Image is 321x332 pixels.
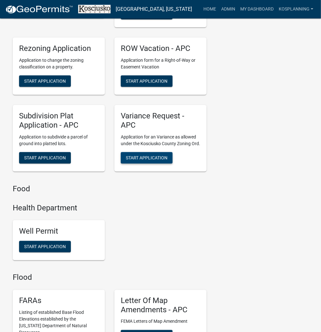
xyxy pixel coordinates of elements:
button: Start Application [19,241,71,252]
h5: FARAs [19,296,99,306]
a: Home [201,3,219,15]
a: My Dashboard [238,3,276,15]
p: Application form for a Right-of-Way or Easement Vacation [121,57,200,70]
h4: Health Department [13,203,207,213]
h4: Food [13,184,207,194]
span: Start Application [24,155,66,160]
a: kosplanning [276,3,316,15]
p: FEMA Letters of Map Amendment [121,318,200,325]
button: Start Application [19,75,71,87]
button: Start Application [121,75,173,87]
img: Kosciusko County, Indiana [78,5,111,13]
button: Start Application [19,152,71,164]
h5: ROW Vacation - APC [121,44,200,53]
h5: Letter Of Map Amendments - APC [121,296,200,315]
span: Start Application [24,244,66,249]
p: Application for an Variance as allowed under the Kosciusko County Zoning Ord. [121,134,200,147]
span: Start Application [126,78,167,83]
h5: Well Permit [19,227,99,236]
a: Admin [219,3,238,15]
h5: Rezoning Application [19,44,99,53]
p: Application to change the zoning classification on a property. [19,57,99,70]
h4: Flood [13,273,207,282]
span: Start Application [126,155,167,160]
p: Application to subdivide a parcel of ground into platted lots. [19,134,99,147]
button: Start Application [121,152,173,164]
a: [GEOGRAPHIC_DATA], [US_STATE] [116,4,192,15]
h5: Subdivision Plat Application - APC [19,111,99,130]
h5: Variance Request - APC [121,111,200,130]
span: Start Application [24,78,66,83]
